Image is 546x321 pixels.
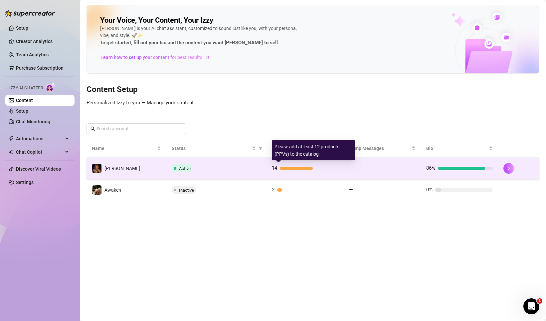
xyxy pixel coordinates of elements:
span: Bio [426,145,487,152]
a: Purchase Subscription [16,65,64,71]
img: Heather [92,164,101,173]
span: Active [179,166,191,171]
h3: Content Setup [87,84,539,95]
img: logo-BBDzfeDw.svg [5,10,55,17]
span: arrow-right [204,54,211,61]
span: filter [257,143,264,153]
strong: To get started, fill out your bio and the content you want [PERSON_NAME] to sell. [100,40,279,46]
th: Name [87,139,166,158]
button: right [503,163,514,174]
img: Chat Copilot [9,150,13,154]
span: 14 [272,165,277,171]
span: thunderbolt [9,136,14,141]
th: Status [166,139,267,158]
span: 1 [537,298,542,304]
a: Team Analytics [16,52,49,57]
span: Bump Messages [349,145,410,152]
span: Automations [16,133,63,144]
img: Awaken [92,185,101,195]
input: Search account [96,125,177,132]
a: Discover Viral Videos [16,166,61,172]
span: [PERSON_NAME] [104,166,140,171]
span: 86% [426,165,435,171]
iframe: Intercom live chat [523,298,539,314]
th: Bio [421,139,498,158]
span: Personalized Izzy to you — Manage your content. [87,100,195,106]
span: search [91,126,95,131]
a: Setup [16,108,28,114]
a: Setup [16,25,28,31]
th: Bump Messages [344,139,421,158]
a: Learn how to set up your content for best results [100,52,215,63]
a: Creator Analytics [16,36,69,47]
span: Learn how to set up your content for best results [100,54,202,61]
a: Chat Monitoring [16,119,50,124]
a: Settings [16,180,34,185]
h2: Your Voice, Your Content, Your Izzy [100,16,213,25]
span: — [349,187,353,193]
span: Name [92,145,156,152]
div: Please add at least 12 products (PPVs) to the catalog [272,140,355,160]
span: Izzy AI Chatter [9,85,43,91]
span: — [349,165,353,171]
span: 0% [426,187,433,193]
span: 2 [272,187,274,193]
span: Status [172,145,251,152]
span: right [506,166,511,171]
span: Awaken [104,187,121,193]
span: Inactive [179,188,194,193]
span: filter [259,146,263,150]
th: Products [267,139,344,158]
img: ai-chatter-content-library-cLFOSyPT.png [436,5,539,73]
span: Chat Copilot [16,147,63,157]
div: [PERSON_NAME] is your AI chat assistant, customized to sound just like you, with your persona, vi... [100,25,300,47]
a: Content [16,98,33,103]
img: AI Chatter [46,82,56,92]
